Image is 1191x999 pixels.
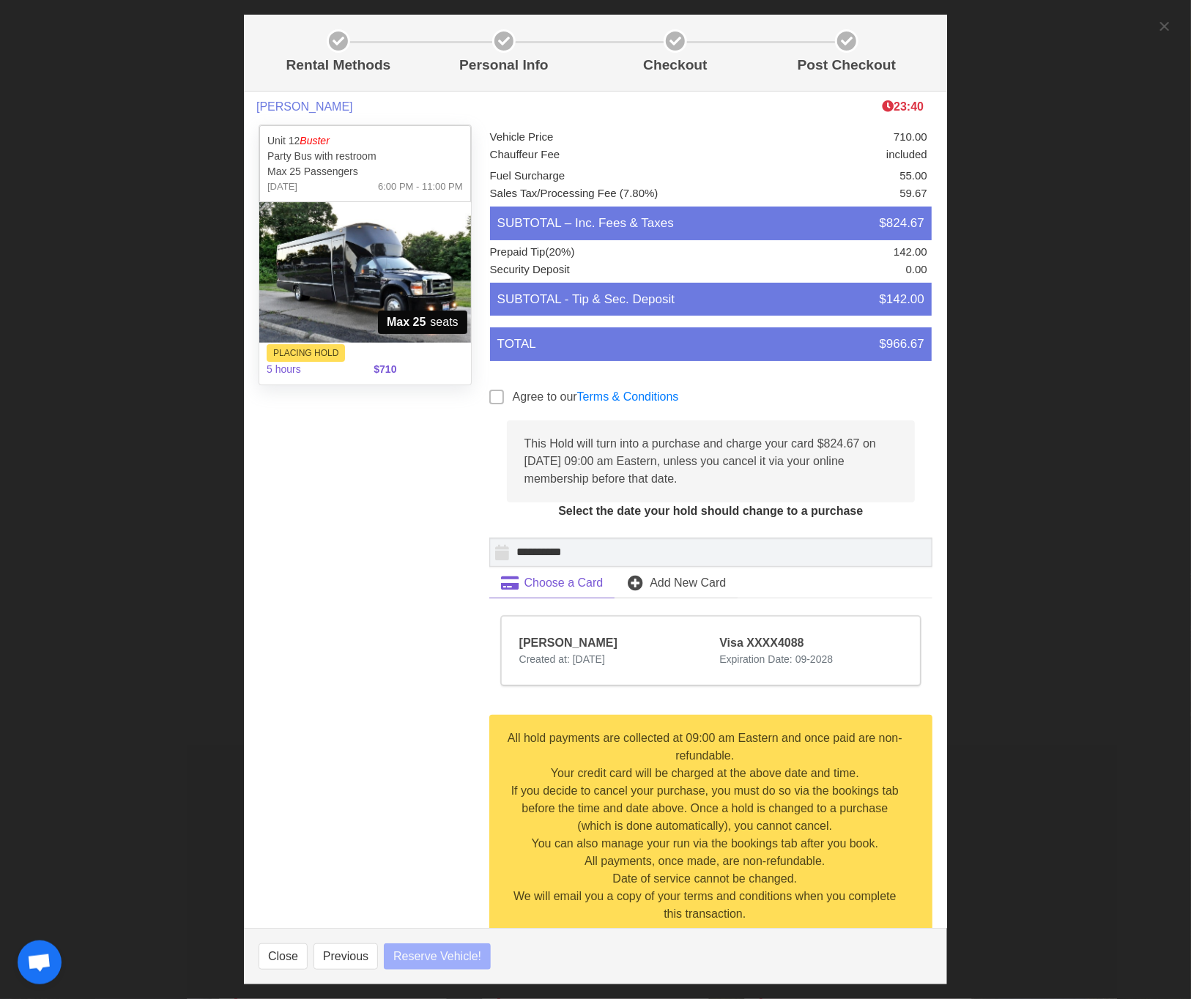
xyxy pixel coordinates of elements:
li: Fuel Surcharge [490,168,720,185]
li: Security Deposit [490,261,720,279]
li: Chauffeur Fee [490,146,720,164]
span: 5 hours [258,353,365,386]
p: We will email you a copy of your terms and conditions when you complete this transaction. [507,888,903,923]
p: Expiration Date: 09-2028 [719,652,902,667]
b: $710 [374,363,396,375]
span: $824.67 [880,214,924,233]
strong: Select the date your hold should change to a purchase [558,505,863,517]
li: 0.00 [719,261,927,279]
li: included [719,146,927,164]
li: SUBTOTAL – Inc. Fees & Taxes [490,207,932,240]
b: 23:40 [882,100,924,113]
span: The clock is ticking ⁠— this timer shows how long we'll hold this limo during checkout. If time r... [882,100,924,113]
li: Sales Tax/Processing Fee (7.80%) [490,185,720,203]
span: [PERSON_NAME] [256,100,353,114]
li: 710.00 [719,129,927,146]
span: [DATE] [267,179,297,194]
button: Reserve Vehicle! [384,943,491,970]
p: All payments, once made, are non-refundable. [507,853,903,870]
p: Post Checkout [767,55,927,76]
button: Close [259,943,308,970]
li: Prepaid Tip [490,244,720,261]
span: $142.00 [880,290,924,309]
button: Previous [313,943,378,970]
p: Rental Methods [264,55,412,76]
div: Open chat [18,940,62,984]
div: This Hold will turn into a purchase and charge your card $824.67 on [DATE] 09:00 am Eastern, unle... [507,420,915,502]
p: Unit 12 [267,133,463,149]
div: Visa XXXX4088 [719,634,902,667]
span: 6:00 PM - 11:00 PM [378,179,463,194]
span: $966.67 [880,335,924,354]
p: Personal Info [424,55,584,76]
span: seats [378,311,467,334]
p: Party Bus with restroom [267,149,463,164]
li: 59.67 [719,185,927,203]
li: TOTAL [490,327,932,361]
p: Checkout [595,55,755,76]
p: All hold payments are collected at 09:00 am Eastern and once paid are non-refundable. [507,729,903,765]
strong: Max 25 [387,313,426,331]
span: Add New Card [650,574,726,592]
span: Reserve Vehicle! [393,948,481,965]
p: Max 25 Passengers [267,164,463,179]
a: Terms & Conditions [577,390,679,403]
li: 142.00 [719,244,927,261]
span: Choose a Card [524,574,604,592]
label: Agree to our [513,388,679,406]
li: Vehicle Price [490,129,720,146]
em: Buster [300,135,329,146]
li: 55.00 [719,168,927,185]
p: Your credit card will be charged at the above date and time. [507,765,903,782]
li: SUBTOTAL - Tip & Sec. Deposit [490,283,932,316]
img: 12%2001.jpg [259,202,471,343]
p: Date of service cannot be changed. [507,870,903,888]
p: Created at: [DATE] [519,652,702,667]
span: [PERSON_NAME] [519,636,617,649]
p: You can also manage your run via the bookings tab after you book. [507,835,903,853]
span: (20%) [546,245,575,258]
p: If you decide to cancel your purchase, you must do so via the bookings tab before the time and da... [507,782,903,835]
